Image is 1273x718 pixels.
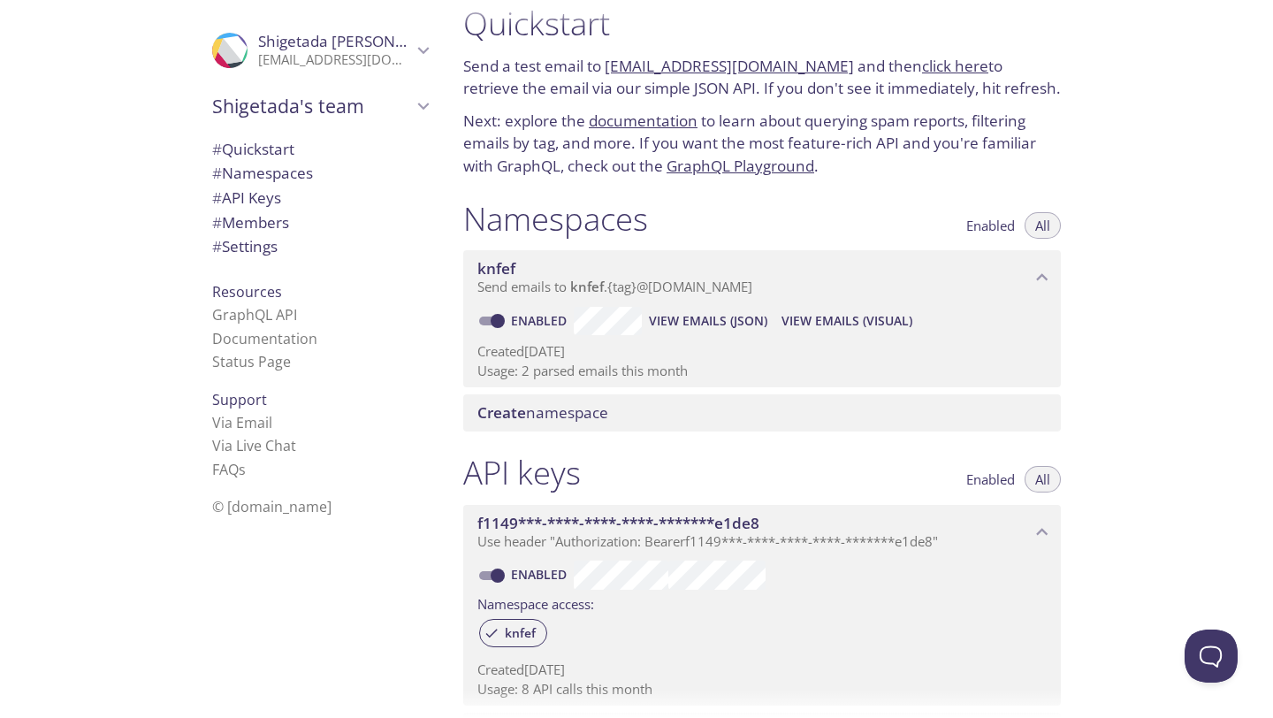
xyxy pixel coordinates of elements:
[212,187,222,208] span: #
[477,680,1047,699] p: Usage: 8 API calls this month
[781,310,912,332] span: View Emails (Visual)
[258,51,412,69] p: [EMAIL_ADDRESS][DOMAIN_NAME]
[956,212,1025,239] button: Enabled
[212,236,278,256] span: Settings
[479,619,547,647] div: knfef
[198,186,442,210] div: API Keys
[463,250,1061,305] div: knfef namespace
[508,566,574,583] a: Enabled
[477,590,594,615] label: Namespace access:
[212,460,246,479] a: FAQ
[477,402,608,423] span: namespace
[477,362,1047,380] p: Usage: 2 parsed emails this month
[198,210,442,235] div: Members
[212,94,412,118] span: Shigetada's team
[463,199,648,239] h1: Namespaces
[774,307,919,335] button: View Emails (Visual)
[589,111,697,131] a: documentation
[212,329,317,348] a: Documentation
[212,212,289,233] span: Members
[198,21,442,80] div: Shigetada Yamagishi
[477,661,1047,679] p: Created [DATE]
[1185,630,1238,683] iframe: Help Scout Beacon - Open
[212,352,291,371] a: Status Page
[463,110,1061,178] p: Next: explore the to learn about querying spam reports, filtering emails by tag, and more. If you...
[212,139,222,159] span: #
[212,282,282,302] span: Resources
[463,453,581,493] h1: API keys
[212,139,294,159] span: Quickstart
[212,163,313,183] span: Namespaces
[477,258,515,279] span: knfef
[212,212,222,233] span: #
[239,460,246,479] span: s
[477,278,752,295] span: Send emails to . {tag} @[DOMAIN_NAME]
[212,436,296,455] a: Via Live Chat
[667,156,814,176] a: GraphQL Playground
[198,137,442,162] div: Quickstart
[198,161,442,186] div: Namespaces
[198,83,442,129] div: Shigetada's team
[1025,212,1061,239] button: All
[642,307,774,335] button: View Emails (JSON)
[494,625,546,641] span: knfef
[477,402,526,423] span: Create
[570,278,604,295] span: knfef
[649,310,767,332] span: View Emails (JSON)
[605,56,854,76] a: [EMAIL_ADDRESS][DOMAIN_NAME]
[212,497,332,516] span: © [DOMAIN_NAME]
[1025,466,1061,493] button: All
[463,4,1061,43] h1: Quickstart
[198,234,442,259] div: Team Settings
[477,342,1047,361] p: Created [DATE]
[258,31,451,51] span: Shigetada [PERSON_NAME]
[922,56,988,76] a: click here
[212,413,272,432] a: Via Email
[212,236,222,256] span: #
[508,312,574,329] a: Enabled
[212,187,281,208] span: API Keys
[956,466,1025,493] button: Enabled
[463,55,1061,100] p: Send a test email to and then to retrieve the email via our simple JSON API. If you don't see it ...
[212,390,267,409] span: Support
[463,394,1061,432] div: Create namespace
[212,305,297,325] a: GraphQL API
[212,163,222,183] span: #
